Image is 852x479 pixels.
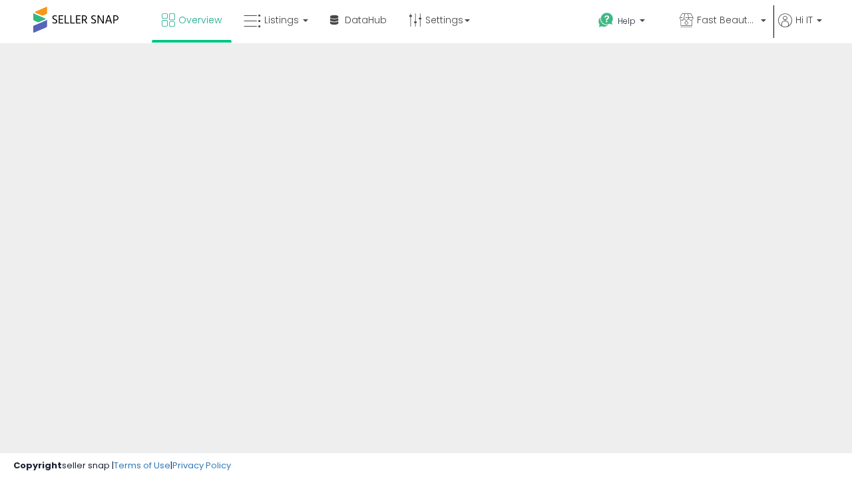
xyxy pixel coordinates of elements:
[697,13,757,27] span: Fast Beauty ([GEOGRAPHIC_DATA])
[13,459,62,472] strong: Copyright
[598,12,614,29] i: Get Help
[13,460,231,472] div: seller snap | |
[778,13,822,43] a: Hi IT
[178,13,222,27] span: Overview
[345,13,387,27] span: DataHub
[114,459,170,472] a: Terms of Use
[172,459,231,472] a: Privacy Policy
[618,15,636,27] span: Help
[588,2,668,43] a: Help
[795,13,813,27] span: Hi IT
[264,13,299,27] span: Listings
